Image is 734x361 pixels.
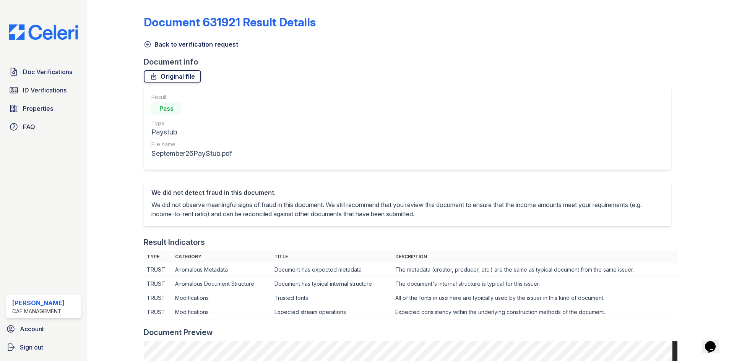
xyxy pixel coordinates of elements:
td: Modifications [172,291,271,305]
td: Anomalous Document Structure [172,277,271,291]
div: CAF Management [12,308,65,315]
th: Description [392,251,677,263]
td: Anomalous Metadata [172,263,271,277]
td: Modifications [172,305,271,319]
span: Doc Verifications [23,67,72,76]
td: The metadata (creator, producer, etc.) are the same as typical document from the same issuer. [392,263,677,277]
a: Doc Verifications [6,64,81,79]
td: Document has expected metadata [271,263,392,277]
div: Result [151,93,232,101]
div: We did not detect fraud in this document. [151,188,664,197]
a: Sign out [3,340,84,355]
th: Type [144,251,172,263]
td: TRUST [144,277,172,291]
div: File name [151,141,232,148]
a: ID Verifications [6,83,81,98]
a: Back to verification request [144,40,238,49]
td: TRUST [144,263,172,277]
th: Category [172,251,271,263]
th: Title [271,251,392,263]
a: Properties [6,101,81,116]
a: Document 631921 Result Details [144,15,316,29]
div: Pass [151,102,182,115]
div: Document info [144,57,677,67]
div: Paystub [151,127,232,138]
td: The document's internal structure is typical for this issuer. [392,277,677,291]
span: Properties [23,104,53,113]
span: Sign out [20,343,43,352]
div: Document Preview [144,327,213,338]
a: Original file [144,70,201,83]
td: All of the fonts in use here are typically used by the issuer in this kind of document. [392,291,677,305]
td: TRUST [144,291,172,305]
td: Document has typical internal structure [271,277,392,291]
td: Expected consistency within the underlying construction methods of the document. [392,305,677,319]
a: Account [3,321,84,337]
span: Account [20,324,44,333]
span: FAQ [23,122,35,131]
td: Expected stream operations [271,305,392,319]
div: [PERSON_NAME] [12,298,65,308]
iframe: chat widget [702,330,726,353]
p: We did not observe meaningful signs of fraud in this document. We still recommend that you review... [151,200,664,219]
td: Trusted fonts [271,291,392,305]
td: TRUST [144,305,172,319]
div: Type [151,119,232,127]
a: FAQ [6,119,81,134]
div: September26PayStub.pdf [151,148,232,159]
div: Result Indicators [144,237,205,248]
img: CE_Logo_Blue-a8612792a0a2168367f1c8372b55b34899dd931a85d93a1a3d3e32e68fde9ad4.png [3,24,84,40]
span: ID Verifications [23,86,67,95]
